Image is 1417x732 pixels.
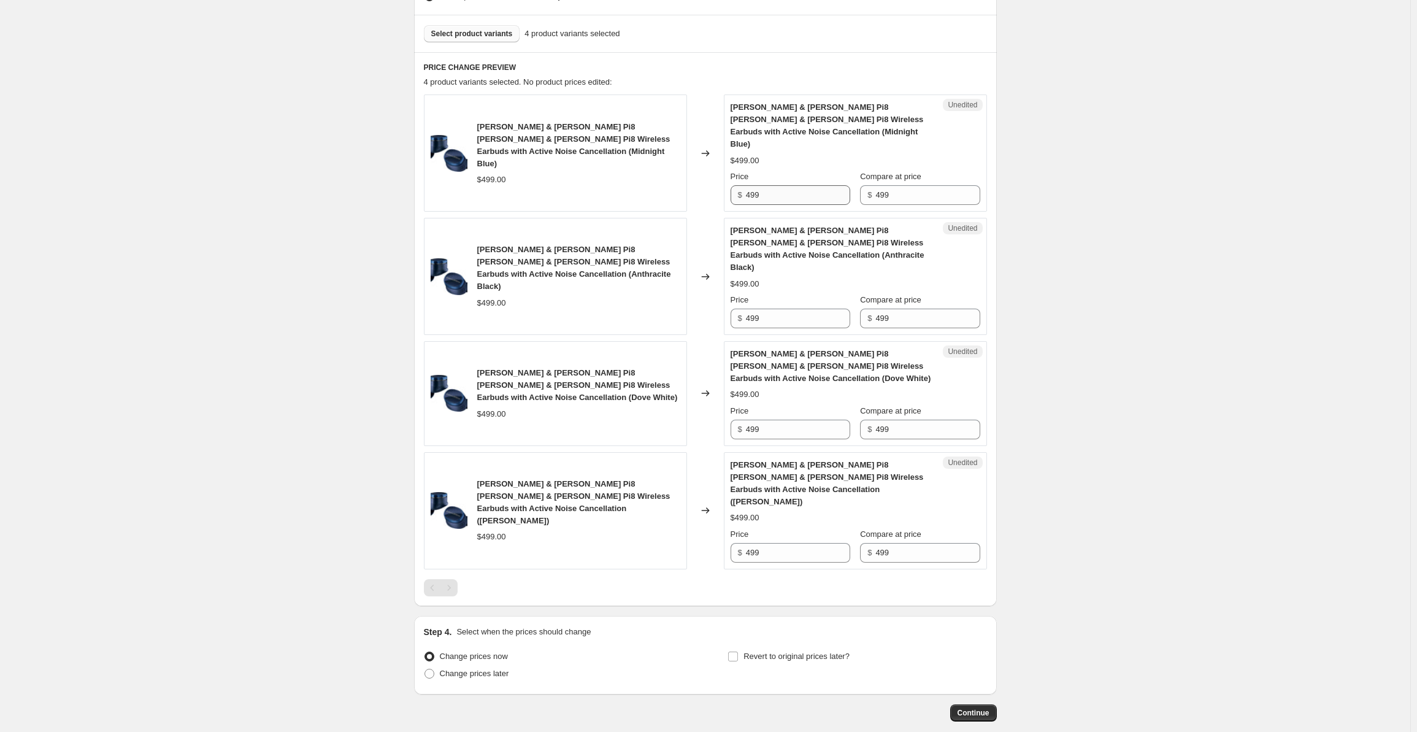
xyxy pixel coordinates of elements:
button: Select product variants [424,25,520,42]
div: $499.00 [477,408,506,420]
span: [PERSON_NAME] & [PERSON_NAME] Pi8 [PERSON_NAME] & [PERSON_NAME] Pi8 Wireless Earbuds with Active ... [477,368,678,402]
h6: PRICE CHANGE PREVIEW [424,63,987,72]
img: g749PI8MB-F_80x.jpg [431,492,467,529]
span: Compare at price [860,530,921,539]
span: Price [731,295,749,304]
p: Select when the prices should change [456,626,591,638]
span: Unedited [948,347,977,356]
span: [PERSON_NAME] & [PERSON_NAME] Pi8 [PERSON_NAME] & [PERSON_NAME] Pi8 Wireless Earbuds with Active ... [731,102,924,148]
span: Price [731,406,749,415]
span: Compare at price [860,295,921,304]
nav: Pagination [424,579,458,596]
div: $499.00 [731,512,759,524]
span: Unedited [948,458,977,468]
span: $ [867,190,872,199]
span: [PERSON_NAME] & [PERSON_NAME] Pi8 [PERSON_NAME] & [PERSON_NAME] Pi8 Wireless Earbuds with Active ... [477,479,670,525]
span: Revert to original prices later? [743,652,850,661]
div: $499.00 [731,155,759,167]
div: $499.00 [477,297,506,309]
span: 4 product variants selected. No product prices edited: [424,77,612,87]
span: $ [867,314,872,323]
span: $ [867,425,872,434]
span: $ [867,548,872,557]
img: g749PI8MB-F_80x.jpg [431,135,467,172]
span: $ [738,548,742,557]
span: Unedited [948,223,977,233]
span: [PERSON_NAME] & [PERSON_NAME] Pi8 [PERSON_NAME] & [PERSON_NAME] Pi8 Wireless Earbuds with Active ... [731,226,924,272]
div: $499.00 [477,531,506,543]
span: Change prices now [440,652,508,661]
span: $ [738,190,742,199]
h2: Step 4. [424,626,452,638]
span: [PERSON_NAME] & [PERSON_NAME] Pi8 [PERSON_NAME] & [PERSON_NAME] Pi8 Wireless Earbuds with Active ... [477,122,670,168]
span: [PERSON_NAME] & [PERSON_NAME] Pi8 [PERSON_NAME] & [PERSON_NAME] Pi8 Wireless Earbuds with Active ... [731,349,931,383]
span: Select product variants [431,29,513,39]
div: $499.00 [477,174,506,186]
img: g749PI8MB-F_80x.jpg [431,258,467,295]
span: Price [731,172,749,181]
div: $499.00 [731,388,759,401]
span: Continue [958,708,989,718]
span: Unedited [948,100,977,110]
span: [PERSON_NAME] & [PERSON_NAME] Pi8 [PERSON_NAME] & [PERSON_NAME] Pi8 Wireless Earbuds with Active ... [477,245,671,291]
span: Compare at price [860,172,921,181]
button: Continue [950,704,997,722]
span: Change prices later [440,669,509,678]
span: [PERSON_NAME] & [PERSON_NAME] Pi8 [PERSON_NAME] & [PERSON_NAME] Pi8 Wireless Earbuds with Active ... [731,460,924,506]
div: $499.00 [731,278,759,290]
span: 4 product variants selected [524,28,620,40]
span: Price [731,530,749,539]
span: $ [738,425,742,434]
span: $ [738,314,742,323]
span: Compare at price [860,406,921,415]
img: g749PI8MB-F_80x.jpg [431,375,467,412]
